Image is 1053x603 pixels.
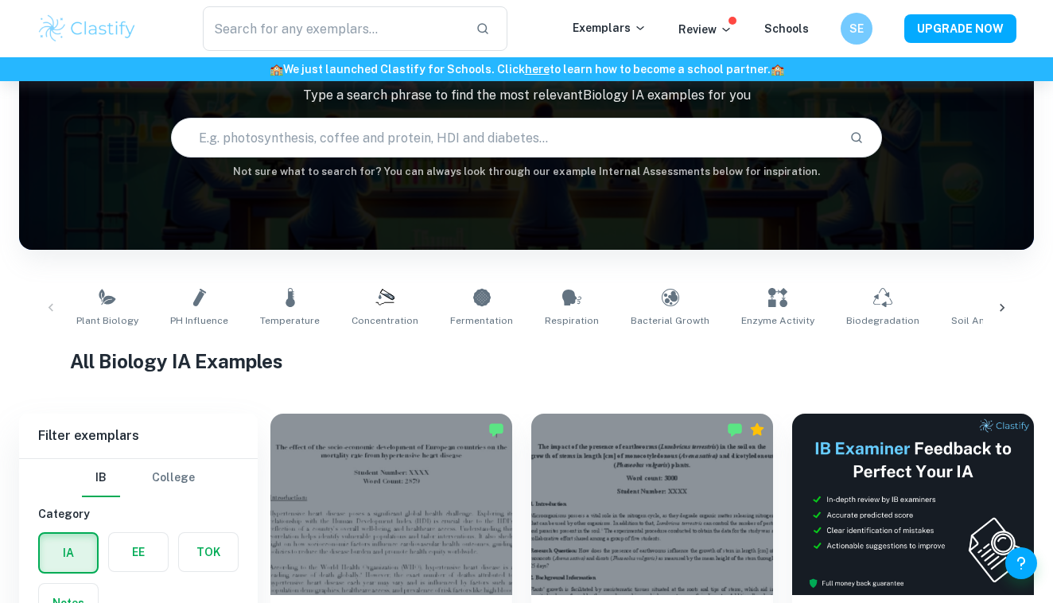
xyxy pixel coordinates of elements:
img: Marked [727,422,743,438]
button: Help and Feedback [1005,547,1037,579]
button: SE [841,13,872,45]
div: Filter type choice [82,459,195,497]
input: E.g. photosynthesis, coffee and protein, HDI and diabetes... [172,115,836,160]
span: Concentration [352,313,418,328]
span: Biodegradation [846,313,919,328]
img: Clastify logo [37,13,138,45]
button: College [152,459,195,497]
span: 🏫 [771,63,784,76]
span: Temperature [260,313,320,328]
span: pH Influence [170,313,228,328]
a: here [525,63,550,76]
p: Type a search phrase to find the most relevant Biology IA examples for you [19,86,1034,105]
button: EE [109,533,168,571]
h6: SE [848,20,866,37]
button: UPGRADE NOW [904,14,1016,43]
span: Plant Biology [76,313,138,328]
h6: Not sure what to search for? You can always look through our example Internal Assessments below f... [19,164,1034,180]
button: Search [843,124,870,151]
span: Respiration [545,313,599,328]
span: Bacterial Growth [631,313,709,328]
button: IB [82,459,120,497]
p: Review [678,21,732,38]
h1: All Biology IA Examples [70,347,983,375]
h6: Filter exemplars [19,414,258,458]
h6: Category [38,505,239,523]
button: IA [40,534,97,572]
span: Fermentation [450,313,513,328]
a: Schools [764,22,809,35]
button: TOK [179,533,238,571]
img: Marked [488,422,504,438]
span: Enzyme Activity [741,313,814,328]
img: Thumbnail [792,414,1034,595]
h6: We just launched Clastify for Schools. Click to learn how to become a school partner. [3,60,1050,78]
input: Search for any exemplars... [203,6,463,51]
div: Premium [749,422,765,438]
p: Exemplars [573,19,647,37]
span: 🏫 [270,63,283,76]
